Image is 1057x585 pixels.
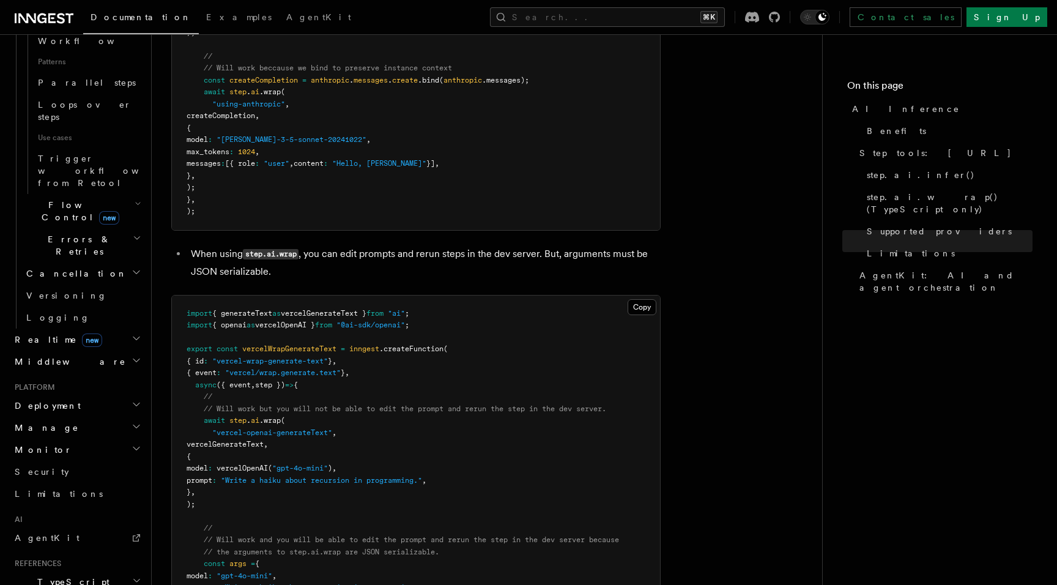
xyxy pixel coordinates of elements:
span: // Will work but you will not be able to edit the prompt and rerun the step in the dev server. [204,404,606,413]
span: Supported providers [867,225,1012,237]
span: createCompletion [187,111,255,120]
span: args [229,559,247,568]
span: "user" [264,159,289,168]
span: ({ event [217,381,251,389]
span: , [289,159,294,168]
span: ai [251,416,259,425]
span: , [345,368,349,377]
span: max_tokens [187,147,229,156]
span: AI Inference [852,103,960,115]
span: vercelOpenAI [217,464,268,472]
span: ); [187,207,195,215]
span: Examples [206,12,272,22]
span: "gpt-4o-mini" [272,464,328,472]
span: createCompletion [229,76,298,84]
span: Realtime [10,333,102,346]
span: , [272,572,276,580]
span: "vercel-wrap-generate-text" [212,357,328,365]
span: Platform [10,382,55,392]
span: , [191,195,195,204]
span: . [247,88,251,96]
span: .wrap [259,416,281,425]
button: Monitor [10,439,144,461]
span: ( [268,464,272,472]
span: .wrap [259,88,281,96]
span: , [422,476,426,485]
span: , [435,159,439,168]
span: , [332,357,336,365]
span: { [255,559,259,568]
span: Cancellation [21,267,127,280]
button: Flow Controlnew [21,194,144,228]
button: Copy [628,299,656,315]
span: }] [426,159,435,168]
button: Manage [10,417,144,439]
code: step.ai.wrap [243,249,299,259]
span: , [191,488,195,496]
span: "ai" [388,309,405,318]
span: new [82,333,102,347]
span: Loops over steps [38,100,132,122]
a: Limitations [862,242,1033,264]
span: await [204,88,225,96]
span: "@ai-sdk/openai" [336,321,405,329]
span: Parallel steps [38,78,136,88]
span: ( [281,416,285,425]
span: ( [281,88,285,96]
span: content [294,159,324,168]
a: AgentKit: AI and agent orchestration [855,264,1033,299]
span: = [251,559,255,568]
a: Examples [199,4,279,33]
span: import [187,309,212,318]
span: ( [443,345,448,353]
span: vercelGenerateText [187,440,264,449]
span: , [332,428,336,437]
a: Contact sales [850,7,962,27]
span: : [324,159,328,168]
span: ; [405,321,409,329]
span: { [294,381,298,389]
a: AgentKit [10,527,144,549]
span: References [10,559,61,568]
span: "vercel/wrap.generate.text" [225,368,341,377]
span: Documentation [91,12,191,22]
span: AgentKit [15,533,80,543]
button: Realtimenew [10,329,144,351]
span: .createFunction [379,345,443,353]
span: model [187,135,208,144]
a: Benefits [862,120,1033,142]
span: // [204,52,212,61]
span: vercelOpenAI } [255,321,315,329]
a: User-defined Workflows [33,18,144,52]
span: model [187,572,208,580]
span: . [247,416,251,425]
span: // Will work beccause we bind to preserve instance context [204,64,452,72]
span: Trigger workflows from Retool [38,154,172,188]
span: anthropic [311,76,349,84]
span: create [392,76,418,84]
span: new [99,211,119,225]
span: , [255,147,259,156]
span: { id [187,357,204,365]
span: : [255,159,259,168]
a: Loops over steps [33,94,144,128]
span: { [187,452,191,461]
span: AgentKit [286,12,351,22]
span: step.ai.wrap() (TypeScript only) [867,191,1033,215]
a: Sign Up [966,7,1047,27]
span: model [187,464,208,472]
span: AgentKit: AI and agent orchestration [859,269,1033,294]
span: => [285,381,294,389]
span: : [204,357,208,365]
span: 1024 [238,147,255,156]
a: Versioning [21,285,144,307]
span: Versioning [26,291,107,300]
a: Logging [21,307,144,329]
a: Parallel steps [33,72,144,94]
span: Flow Control [21,199,135,223]
button: Search...⌘K [490,7,725,27]
button: Toggle dark mode [800,10,829,24]
span: Middleware [10,356,126,368]
a: step.ai.infer() [862,164,1033,186]
span: "using-anthropic" [212,100,285,108]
